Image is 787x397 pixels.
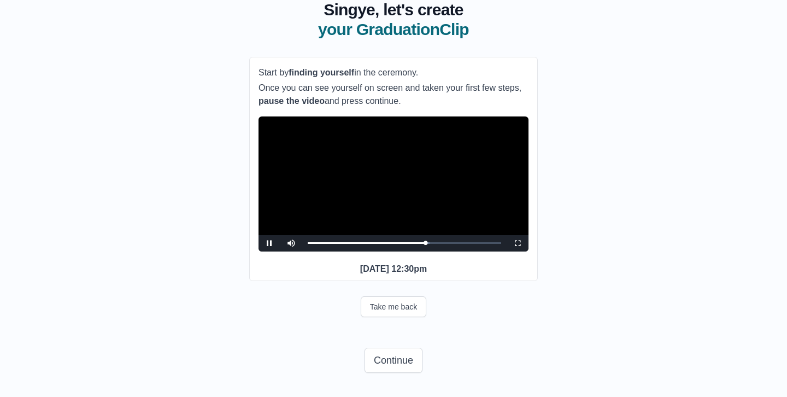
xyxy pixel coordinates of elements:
p: Start by in the ceremony. [259,66,528,79]
span: your GraduationClip [318,20,469,39]
p: [DATE] 12:30pm [259,262,528,276]
p: Once you can see yourself on screen and taken your first few steps, and press continue. [259,81,528,108]
div: Video Player [259,116,528,252]
button: Mute [280,235,302,252]
b: pause the video [259,96,325,106]
button: Pause [259,235,280,252]
button: Take me back [361,296,426,317]
div: Progress Bar [308,242,501,244]
button: Continue [365,348,422,373]
b: finding yourself [289,68,354,77]
button: Fullscreen [507,235,528,252]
